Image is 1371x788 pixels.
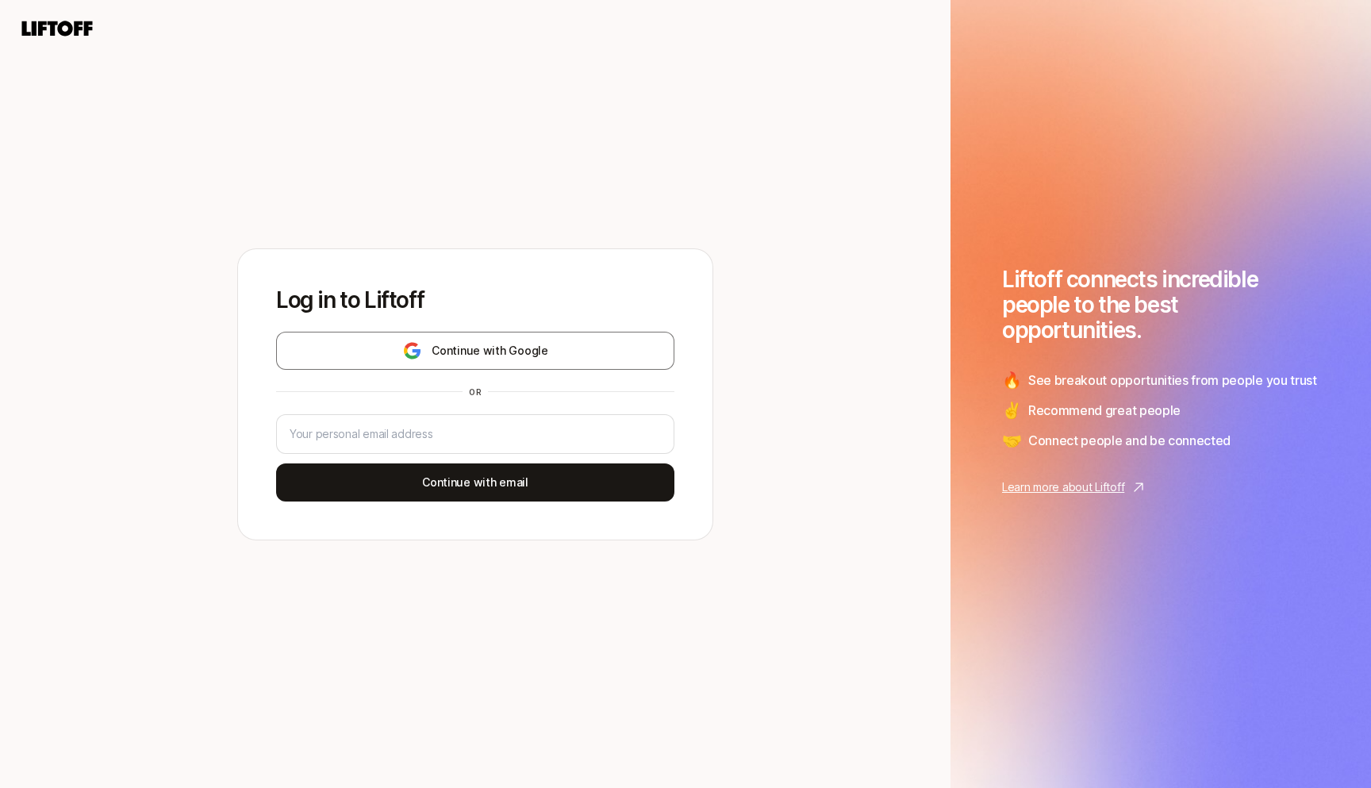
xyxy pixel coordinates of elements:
[1002,267,1319,343] h1: Liftoff connects incredible people to the best opportunities.
[1002,429,1022,452] span: 🤝
[402,341,422,360] img: google-logo
[1002,398,1022,422] span: ✌️
[463,386,488,398] div: or
[1028,430,1231,451] span: Connect people and be connected
[276,332,674,370] button: Continue with Google
[1028,400,1181,421] span: Recommend great people
[1002,368,1022,392] span: 🔥
[276,287,674,313] p: Log in to Liftoff
[1002,478,1319,497] a: Learn more about Liftoff
[1002,478,1124,497] p: Learn more about Liftoff
[290,425,661,444] input: Your personal email address
[1028,370,1317,390] span: See breakout opportunities from people you trust
[276,463,674,502] button: Continue with email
